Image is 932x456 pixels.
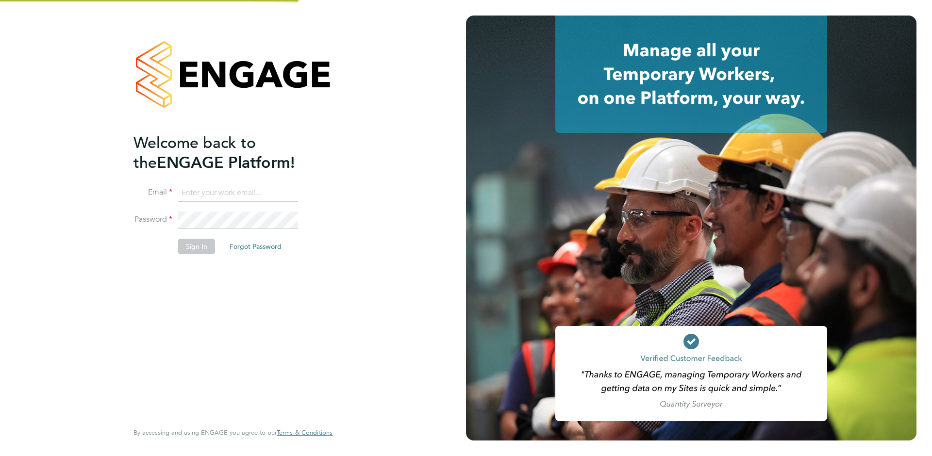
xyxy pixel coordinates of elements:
[133,133,323,173] h2: ENGAGE Platform!
[133,187,172,197] label: Email
[133,214,172,225] label: Password
[222,239,289,254] button: Forgot Password
[178,184,298,202] input: Enter your work email...
[133,428,333,437] span: By accessing and using ENGAGE you agree to our
[277,429,333,437] a: Terms & Conditions
[133,133,256,172] span: Welcome back to the
[277,428,333,437] span: Terms & Conditions
[178,239,215,254] button: Sign In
